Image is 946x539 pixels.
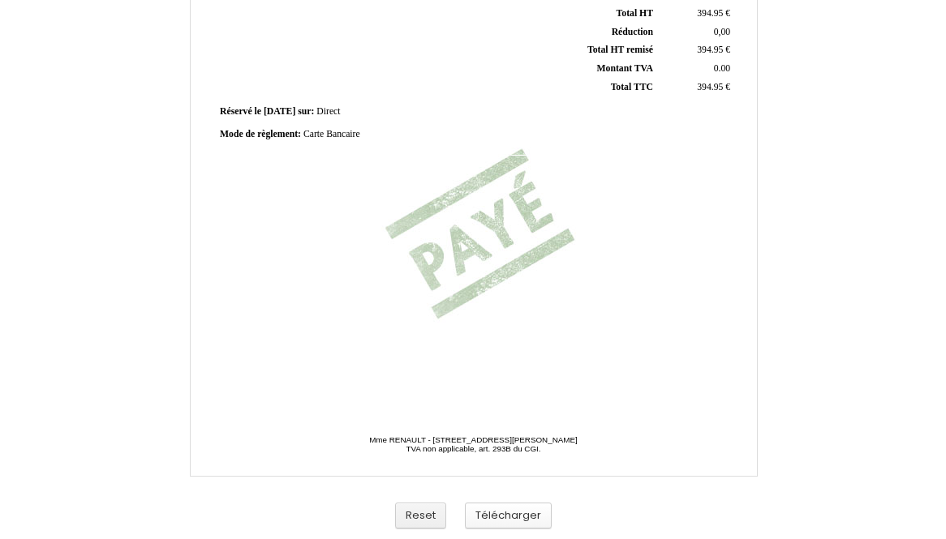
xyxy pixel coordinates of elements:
[316,106,340,117] span: Direct
[714,27,730,37] span: 0,00
[656,41,733,60] td: €
[714,63,730,74] span: 0.00
[303,129,360,139] span: Carte Bancaire
[395,503,446,529] button: Reset
[656,5,733,23] td: €
[220,129,301,139] span: Mode de règlement:
[298,106,314,117] span: sur:
[617,8,653,19] span: Total HT
[697,45,723,55] span: 394.95
[587,45,653,55] span: Total HT remisé
[611,82,653,92] span: Total TTC
[465,503,552,529] button: Télécharger
[220,106,261,117] span: Réservé le
[597,63,653,74] span: Montant TVA
[369,435,578,444] span: Mme RENAULT - [STREET_ADDRESS][PERSON_NAME]
[877,466,934,527] iframe: Chat
[697,82,723,92] span: 394.95
[612,27,653,37] span: Réduction
[406,444,540,453] span: TVA non applicable, art. 293B du CGI.
[697,8,723,19] span: 394.95
[13,6,62,55] button: Ouvrir le widget de chat LiveChat
[264,106,295,117] span: [DATE]
[656,78,733,96] td: €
